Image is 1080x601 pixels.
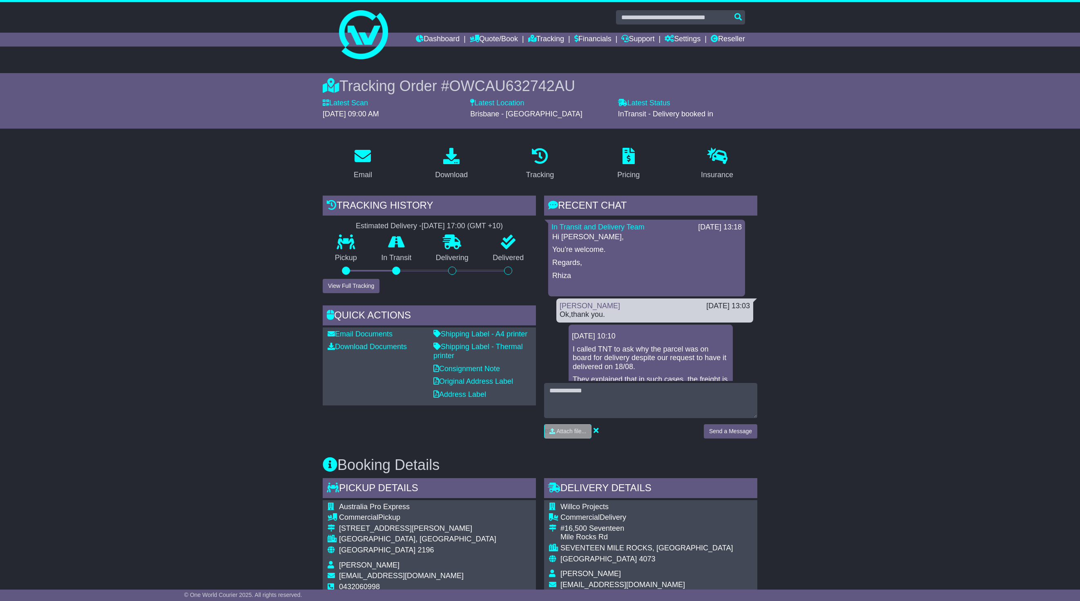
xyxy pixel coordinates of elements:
[339,513,378,521] span: Commercial
[470,110,582,118] span: Brisbane - [GEOGRAPHIC_DATA]
[417,546,434,554] span: 2196
[424,254,481,263] p: Delivering
[701,169,733,180] div: Insurance
[433,343,523,360] a: Shipping Label - Thermal printer
[339,561,399,569] span: [PERSON_NAME]
[369,254,424,263] p: In Transit
[339,535,496,544] div: [GEOGRAPHIC_DATA], [GEOGRAPHIC_DATA]
[573,375,729,419] p: They explained that in such cases, the freight is already in the automated network process, so it...
[323,99,368,108] label: Latest Scan
[323,222,536,231] div: Estimated Delivery -
[621,33,654,47] a: Support
[572,332,730,341] div: [DATE] 10:10
[560,513,748,522] div: Delivery
[328,330,393,338] a: Email Documents
[339,513,496,522] div: Pickup
[665,33,701,47] a: Settings
[552,233,741,242] p: Hi [PERSON_NAME],
[560,302,620,310] a: [PERSON_NAME]
[560,544,748,553] div: SEVENTEEN MILE ROCKS, [GEOGRAPHIC_DATA]
[618,110,713,118] span: InTransit - Delivery booked in
[435,169,468,180] div: Download
[618,99,670,108] label: Latest Status
[552,245,741,254] p: You're welcome.
[560,533,748,542] div: Mile Rocks Rd
[323,478,536,500] div: Pickup Details
[348,145,377,183] a: Email
[449,78,575,94] span: OWCAU632742AU
[560,555,637,563] span: [GEOGRAPHIC_DATA]
[433,377,513,385] a: Original Address Label
[323,254,369,263] p: Pickup
[544,478,757,500] div: Delivery Details
[573,345,729,372] p: I called TNT to ask why the parcel was on board for delivery despite our request to have it deliv...
[552,272,741,280] p: Rhiza
[704,424,757,439] button: Send a Message
[430,145,473,183] a: Download
[696,145,739,183] a: Insurance
[339,546,415,554] span: [GEOGRAPHIC_DATA]
[552,258,741,267] p: Regards,
[560,524,748,533] div: #16,500 Seventeen
[560,581,685,589] span: [EMAIL_ADDRESS][DOMAIN_NAME]
[184,592,302,598] span: © One World Courier 2025. All rights reserved.
[528,33,564,47] a: Tracking
[422,222,503,231] div: [DATE] 17:00 (GMT +10)
[551,223,645,231] a: In Transit and Delivery Team
[526,169,554,180] div: Tracking
[617,169,640,180] div: Pricing
[639,555,655,563] span: 4073
[433,390,486,398] a: Address Label
[711,33,745,47] a: Reseller
[521,145,559,183] a: Tracking
[470,33,518,47] a: Quote/Book
[339,503,410,511] span: Australia Pro Express
[470,99,524,108] label: Latest Location
[612,145,645,183] a: Pricing
[544,196,757,218] div: RECENT CHAT
[323,77,757,95] div: Tracking Order #
[416,33,460,47] a: Dashboard
[323,279,379,293] button: View Full Tracking
[323,305,536,327] div: Quick Actions
[354,169,372,180] div: Email
[560,570,621,578] span: [PERSON_NAME]
[481,254,536,263] p: Delivered
[323,457,757,473] h3: Booking Details
[433,330,527,338] a: Shipping Label - A4 printer
[574,33,611,47] a: Financials
[323,110,379,118] span: [DATE] 09:00 AM
[323,196,536,218] div: Tracking history
[560,503,609,511] span: Willco Projects
[560,310,750,319] div: Ok,thank you.
[339,572,464,580] span: [EMAIL_ADDRESS][DOMAIN_NAME]
[560,513,600,521] span: Commercial
[339,524,496,533] div: [STREET_ADDRESS][PERSON_NAME]
[706,302,750,311] div: [DATE] 13:03
[698,223,742,232] div: [DATE] 13:18
[328,343,407,351] a: Download Documents
[433,365,500,373] a: Consignment Note
[339,583,380,591] span: 0432060998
